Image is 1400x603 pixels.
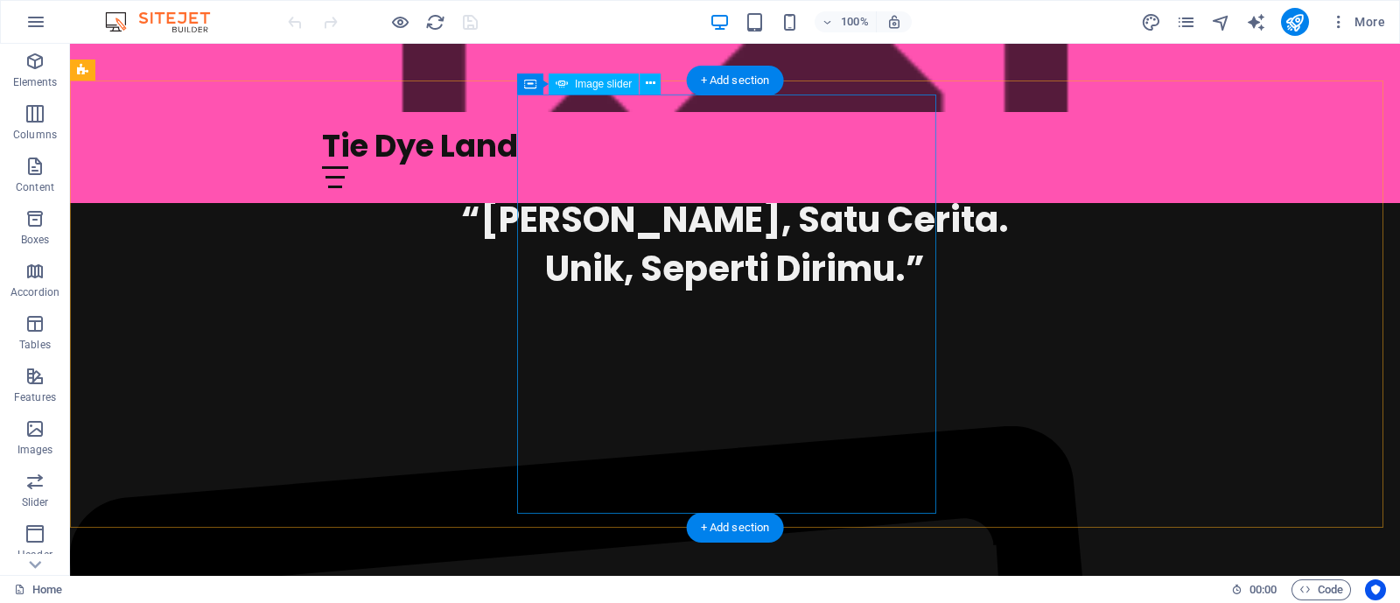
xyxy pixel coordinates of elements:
[424,11,445,32] button: reload
[1262,583,1264,596] span: :
[1284,12,1305,32] i: Publish
[1246,12,1266,32] i: AI Writer
[1291,579,1351,600] button: Code
[101,11,232,32] img: Editor Logo
[17,548,52,562] p: Header
[687,66,784,95] div: + Add section
[14,390,56,404] p: Features
[841,11,869,32] h6: 100%
[1176,11,1197,32] button: pages
[14,579,62,600] a: Click to cancel selection. Double-click to open Pages
[1246,11,1267,32] button: text_generator
[1281,8,1309,36] button: publish
[10,285,59,299] p: Accordion
[425,12,445,32] i: Reload page
[22,495,49,509] p: Slider
[1141,11,1162,32] button: design
[13,75,58,89] p: Elements
[17,443,53,457] p: Images
[1330,13,1385,31] span: More
[389,11,410,32] button: Click here to leave preview mode and continue editing
[575,79,632,89] span: Image slider
[687,513,784,543] div: + Add section
[1211,11,1232,32] button: navigator
[21,233,50,247] p: Boxes
[1365,579,1386,600] button: Usercentrics
[1299,579,1343,600] span: Code
[1323,8,1392,36] button: More
[1249,579,1277,600] span: 00 00
[16,180,54,194] p: Content
[886,14,902,30] i: On resize automatically adjust zoom level to fit chosen device.
[1141,12,1161,32] i: Design (Ctrl+Alt+Y)
[815,11,877,32] button: 100%
[1211,12,1231,32] i: Navigator
[13,128,57,142] p: Columns
[19,338,51,352] p: Tables
[1176,12,1196,32] i: Pages (Ctrl+Alt+S)
[1231,579,1277,600] h6: Session time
